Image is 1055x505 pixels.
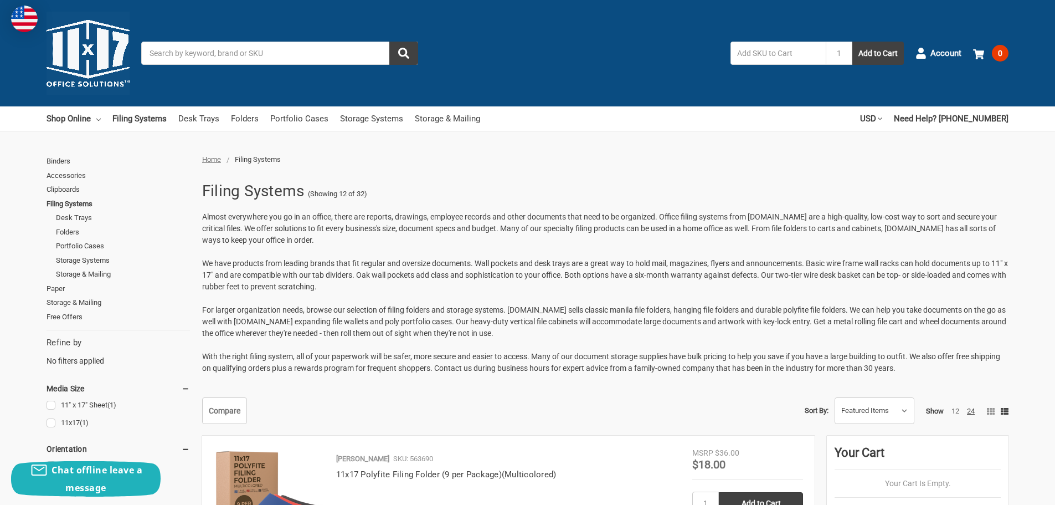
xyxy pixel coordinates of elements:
[308,188,367,200] span: (Showing 12 of 32)
[270,106,328,131] a: Portfolio Cases
[80,419,89,427] span: (1)
[141,42,418,65] input: Search by keyword, brand or SKU
[47,458,190,473] a: Bound on 17" side
[112,106,167,131] a: Filing Systems
[107,401,116,409] span: (1)
[336,470,557,480] a: 11x17 Polyfite Filing Folder (9 per Package)(Multicolored)
[202,177,305,206] h1: Filing Systems
[47,169,190,183] a: Accessories
[47,154,190,169] a: Binders
[47,197,190,211] a: Filing Systems
[52,464,142,494] span: Chat offline leave a message
[47,12,130,95] img: 11x17.com
[915,39,961,68] a: Account
[715,448,739,457] span: $36.00
[202,397,247,424] a: Compare
[11,461,161,497] button: Chat offline leave a message
[47,336,190,366] div: No filters applied
[730,42,826,65] input: Add SKU to Cart
[692,458,725,471] span: $18.00
[47,382,190,395] h5: Media Size
[47,398,190,413] a: 11" x 17" Sheet
[894,106,1008,131] a: Need Help? [PHONE_NUMBER]
[56,253,190,268] a: Storage Systems
[47,106,101,131] a: Shop Online
[11,6,38,32] img: duty and tax information for United States
[56,239,190,253] a: Portfolio Cases
[47,295,190,310] a: Storage & Mailing
[992,45,1008,62] span: 0
[336,453,389,465] p: [PERSON_NAME]
[56,211,190,225] a: Desk Trays
[47,282,190,296] a: Paper
[202,258,1008,293] p: We have products from leading brands that fit regular and oversize documents. Wall pockets and de...
[835,443,1001,470] div: Your Cart
[178,106,219,131] a: Desk Trays
[860,106,882,131] a: USD
[951,407,959,415] a: 12
[926,407,944,415] span: Show
[973,39,1008,68] a: 0
[967,407,975,415] a: 24
[47,416,190,431] a: 11x17
[805,402,828,419] label: Sort By:
[231,106,259,131] a: Folders
[202,155,221,164] a: Home
[47,442,190,456] h5: Orientation
[340,106,403,131] a: Storage Systems
[835,478,1001,489] p: Your Cart Is Empty.
[852,42,904,65] button: Add to Cart
[47,182,190,197] a: Clipboards
[202,304,1008,339] p: For larger organization needs, browse our selection of filing folders and storage systems. [DOMAI...
[415,106,480,131] a: Storage & Mailing
[964,475,1055,505] iframe: Google Customer Reviews
[930,47,961,60] span: Account
[56,267,190,282] a: Storage & Mailing
[56,225,190,239] a: Folders
[202,211,1008,246] p: Almost everywhere you go in an office, there are reports, drawings, employee records and other do...
[47,310,190,324] a: Free Offers
[47,336,190,349] h5: Refine by
[235,155,281,164] span: Filing Systems
[692,447,713,459] div: MSRP
[202,351,1008,374] p: With the right filing system, all of your paperwork will be safer, more secure and easier to acce...
[393,453,433,465] p: SKU: 563690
